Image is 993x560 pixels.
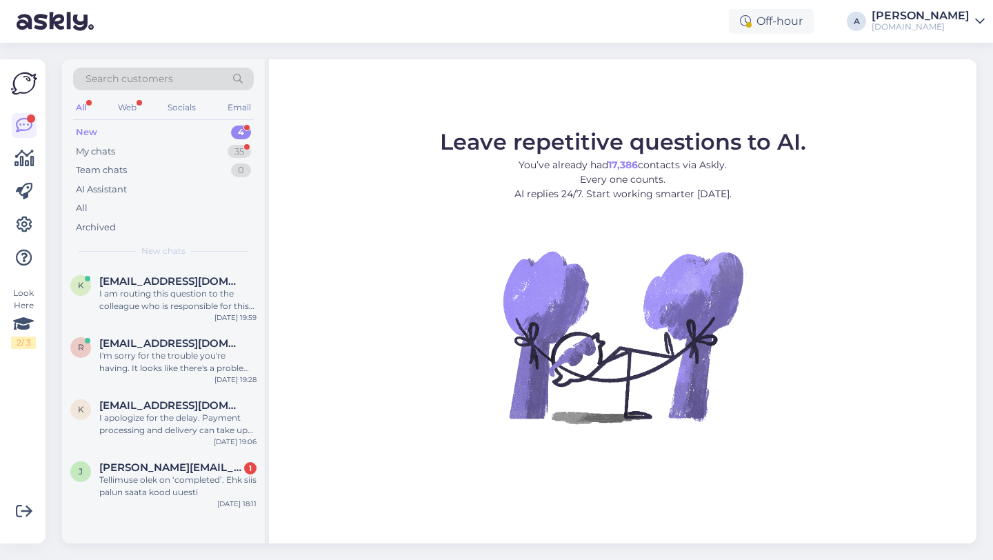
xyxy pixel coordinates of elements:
div: Tellimuse olek on ‘completed’. Ehk siis palun saata kood uuesti [99,474,257,499]
span: k [78,280,84,290]
span: ronaldvalner@gmail.com [99,337,243,350]
div: Socials [165,99,199,117]
div: [DATE] 19:59 [214,312,257,323]
img: Askly Logo [11,70,37,97]
div: 35 [228,145,251,159]
span: r [78,342,84,352]
div: I'm sorry for the trouble you're having. It looks like there's a problem with our system. Since y... [99,350,257,374]
div: 4 [231,126,251,139]
span: New chats [141,245,185,257]
div: [DATE] 19:06 [214,437,257,447]
div: My chats [76,145,115,159]
span: kostet2142@gmail.com [99,399,243,412]
div: [DOMAIN_NAME] [872,21,970,32]
span: kostet2142@gmail.com [99,275,243,288]
span: Search customers [86,72,173,86]
div: AI Assistant [76,183,127,197]
div: Off-hour [729,9,814,34]
span: Leave repetitive questions to AI. [440,128,806,155]
p: You’ve already had contacts via Askly. Every one counts. AI replies 24/7. Start working smarter [... [440,158,806,201]
span: j [79,466,83,477]
img: No Chat active [499,212,747,461]
div: [DATE] 18:11 [217,499,257,509]
div: All [76,201,88,215]
b: 17,386 [608,159,638,171]
div: Archived [76,221,116,234]
div: A [847,12,866,31]
div: Team chats [76,163,127,177]
div: [PERSON_NAME] [872,10,970,21]
a: [PERSON_NAME][DOMAIN_NAME] [872,10,985,32]
div: Look Here [11,287,36,349]
div: New [76,126,97,139]
div: Web [115,99,139,117]
div: 2 / 3 [11,337,36,349]
div: I apologize for the delay. Payment processing and delivery can take up to 24 hours. Please be pat... [99,412,257,437]
div: 1 [244,462,257,474]
span: k [78,404,84,414]
span: janis.kokk@gmail.com [99,461,243,474]
div: All [73,99,89,117]
div: 0 [231,163,251,177]
div: I am routing this question to the colleague who is responsible for this topic. The reply might ta... [99,288,257,312]
div: Email [225,99,254,117]
div: [DATE] 19:28 [214,374,257,385]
